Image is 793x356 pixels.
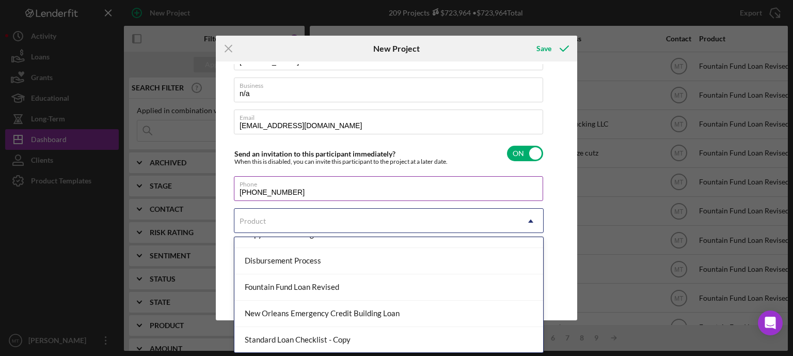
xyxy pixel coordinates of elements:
button: Save [526,38,577,59]
label: Phone [240,177,543,188]
div: Save [536,38,551,59]
label: Email [240,110,543,121]
label: Send an invitation to this participant immediately? [234,149,395,158]
label: Business [240,78,543,89]
div: Open Intercom Messenger [758,311,783,335]
div: When this is disabled, you can invite this participant to the project at a later date. [234,158,448,165]
h6: New Project [373,44,420,53]
div: Disbursement Process [234,248,543,274]
div: Fountain Fund Loan Revised [234,274,543,301]
div: Product [240,217,266,225]
div: New Orleans Emergency Credit Building Loan [234,301,543,327]
div: Standard Loan Checklist - Copy [234,327,543,353]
